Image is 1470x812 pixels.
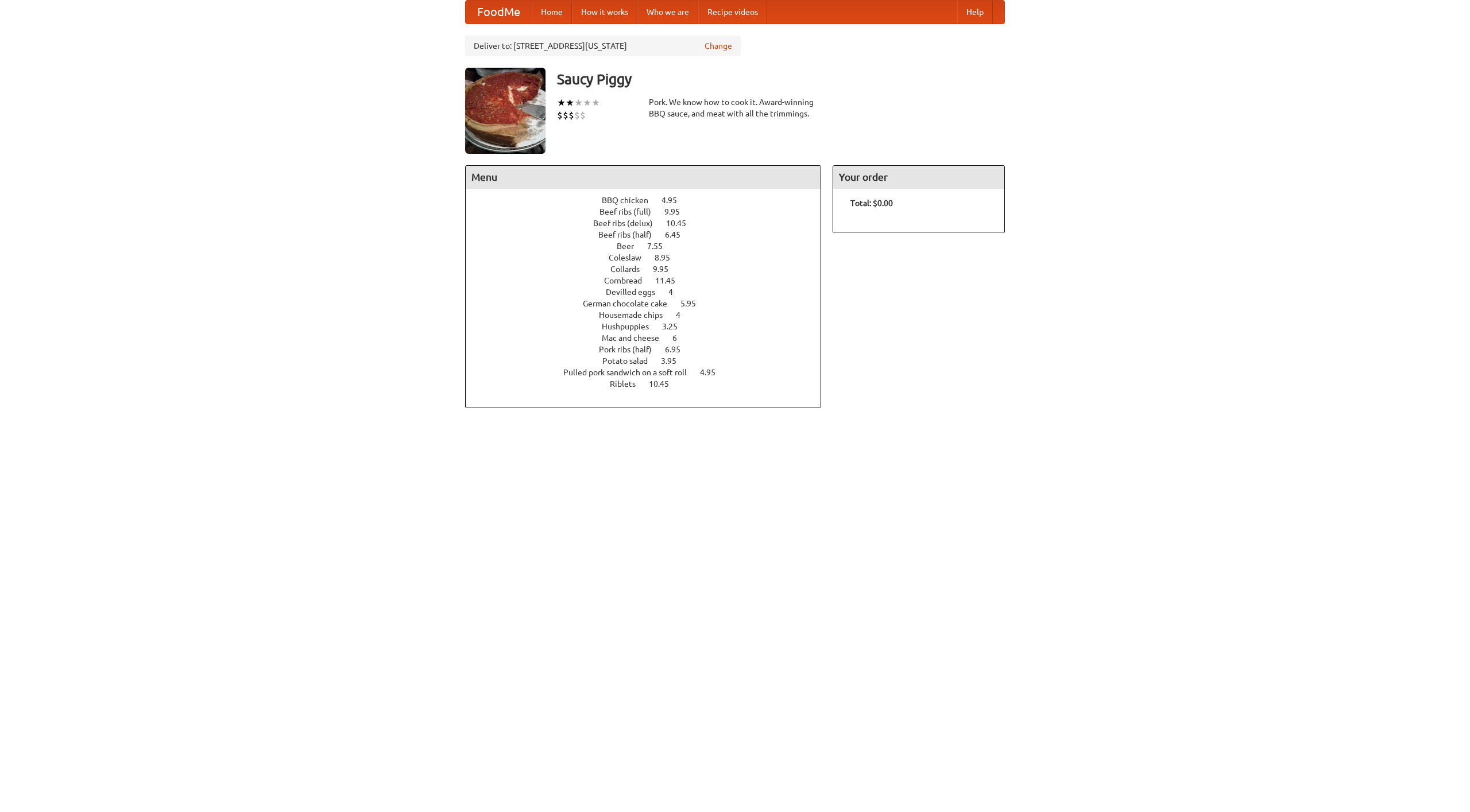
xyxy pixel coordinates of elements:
span: 4 [668,287,684,297]
span: 6 [672,333,688,343]
li: ★ [583,96,591,109]
span: Cornbread [604,276,653,285]
a: Help [957,1,993,24]
span: Beef ribs (full) [599,207,663,216]
span: 6.45 [665,230,692,239]
a: How it works [572,1,637,24]
span: 7.55 [647,242,674,251]
a: Hushpuppies 3.25 [602,322,699,331]
span: 5.95 [680,299,707,308]
li: ★ [557,96,566,109]
a: BBQ chicken 4.95 [602,196,698,205]
a: Mac and cheese 6 [602,333,698,343]
span: BBQ chicken [602,196,660,205]
span: 6.95 [665,345,692,354]
a: Collards 9.95 [610,265,690,274]
li: $ [568,109,574,122]
h4: Your order [833,166,1004,189]
span: German chocolate cake [583,299,679,308]
span: Pork ribs (half) [599,345,663,354]
a: Beef ribs (half) 6.45 [598,230,702,239]
span: Mac and cheese [602,333,671,343]
span: Beef ribs (delux) [593,219,664,228]
a: Housemade chips 4 [599,310,702,320]
li: $ [557,109,563,122]
a: Devilled eggs 4 [606,287,694,297]
a: FoodMe [466,1,532,24]
span: Devilled eggs [606,287,667,297]
li: $ [563,109,568,122]
span: 3.25 [662,322,689,331]
li: ★ [566,96,574,109]
span: Hushpuppies [602,322,660,331]
li: ★ [574,96,583,109]
a: German chocolate cake 5.95 [583,299,717,308]
span: 8.95 [655,253,682,262]
span: Riblets [610,379,647,388]
span: Collards [610,265,651,274]
a: Home [532,1,572,24]
span: 10.45 [649,379,680,388]
span: 4.95 [661,196,688,205]
a: Potato salad 3.95 [602,356,698,366]
span: Pulled pork sandwich on a soft roll [563,368,698,377]
h3: Saucy Piggy [557,68,1005,91]
span: Coleslaw [609,253,653,262]
span: Potato salad [602,356,659,366]
span: Housemade chips [599,310,674,320]
a: Change [705,40,732,52]
span: 11.45 [655,276,687,285]
a: Pulled pork sandwich on a soft roll 4.95 [563,368,737,377]
a: Beef ribs (full) 9.95 [599,207,701,216]
a: Pork ribs (half) 6.95 [599,345,702,354]
img: angular.jpg [465,68,546,154]
b: Total: $0.00 [850,199,893,208]
div: Deliver to: [STREET_ADDRESS][US_STATE] [465,36,741,56]
span: 9.95 [653,265,680,274]
a: Beef ribs (delux) 10.45 [593,219,707,228]
span: 9.95 [664,207,691,216]
span: Beef ribs (half) [598,230,663,239]
li: $ [580,109,586,122]
div: Pork. We know how to cook it. Award-winning BBQ sauce, and meat with all the trimmings. [649,96,821,119]
a: Recipe videos [698,1,767,24]
a: Beer 7.55 [617,242,684,251]
span: 4 [676,310,692,320]
h4: Menu [466,166,821,189]
li: $ [574,109,580,122]
span: 3.95 [661,356,688,366]
a: Coleslaw 8.95 [609,253,691,262]
span: 4.95 [700,368,727,377]
a: Riblets 10.45 [610,379,690,388]
span: 10.45 [666,219,698,228]
li: ★ [591,96,600,109]
span: Beer [617,242,645,251]
a: Who we are [637,1,698,24]
a: Cornbread 11.45 [604,276,697,285]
